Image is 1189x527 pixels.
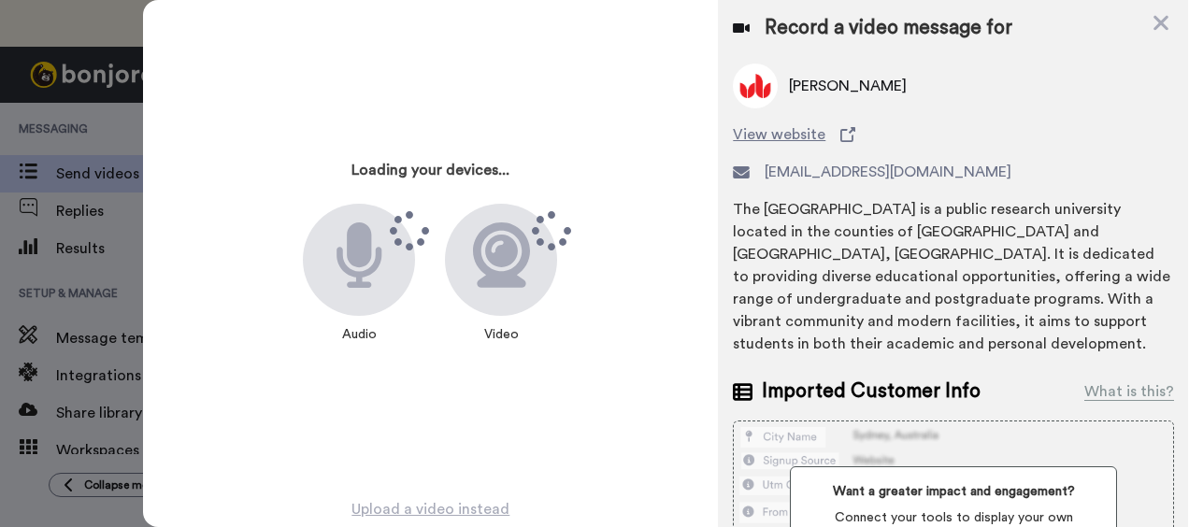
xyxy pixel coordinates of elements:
div: The [GEOGRAPHIC_DATA] is a public research university located in the counties of [GEOGRAPHIC_DATA... [733,198,1174,355]
div: Video [475,316,528,353]
span: [EMAIL_ADDRESS][DOMAIN_NAME] [765,161,1011,183]
h3: Loading your devices... [351,163,509,179]
span: Imported Customer Info [762,377,981,406]
button: Upload a video instead [346,497,515,521]
div: Audio [333,316,386,353]
div: What is this? [1084,380,1174,403]
span: Want a greater impact and engagement? [806,482,1101,501]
